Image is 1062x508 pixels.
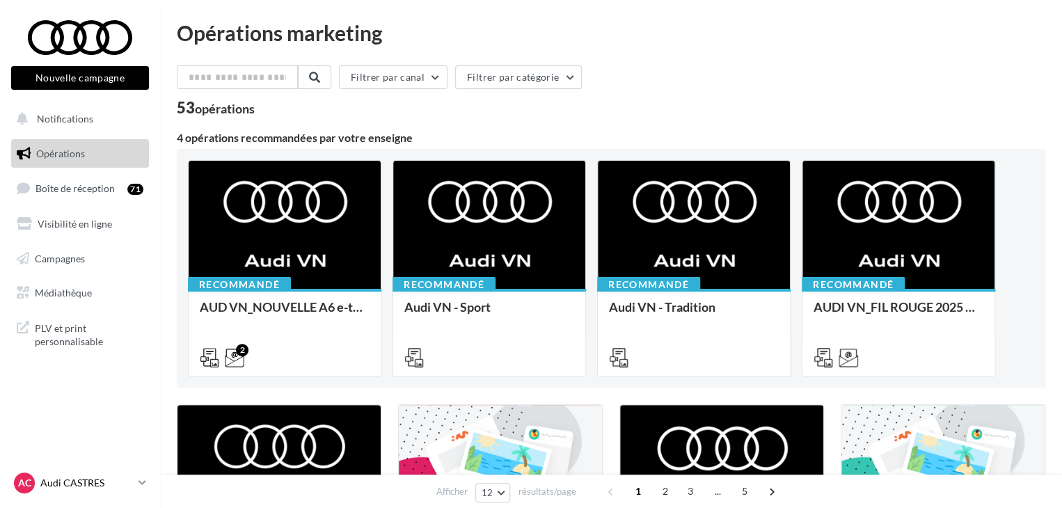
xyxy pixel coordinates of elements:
[609,300,779,328] div: Audi VN - Tradition
[35,319,143,349] span: PLV et print personnalisable
[177,132,1045,143] div: 4 opérations recommandées par votre enseigne
[8,173,152,203] a: Boîte de réception71
[518,485,576,498] span: résultats/page
[195,102,255,115] div: opérations
[35,182,115,194] span: Boîte de réception
[654,480,676,502] span: 2
[18,476,31,490] span: AC
[35,287,92,299] span: Médiathèque
[339,65,447,89] button: Filtrer par canal
[11,470,149,496] a: AC Audi CASTRES
[8,244,152,273] a: Campagnes
[455,65,582,89] button: Filtrer par catégorie
[11,66,149,90] button: Nouvelle campagne
[236,344,248,356] div: 2
[38,218,112,230] span: Visibilité en ligne
[35,252,85,264] span: Campagnes
[436,485,468,498] span: Afficher
[40,476,133,490] p: Audi CASTRES
[404,300,574,328] div: Audi VN - Sport
[627,480,649,502] span: 1
[8,139,152,168] a: Opérations
[127,184,143,195] div: 71
[8,209,152,239] a: Visibilité en ligne
[8,278,152,308] a: Médiathèque
[706,480,729,502] span: ...
[734,480,756,502] span: 5
[802,277,905,292] div: Recommandé
[475,483,511,502] button: 12
[188,277,291,292] div: Recommandé
[597,277,700,292] div: Recommandé
[200,300,370,328] div: AUD VN_NOUVELLE A6 e-tron
[679,480,702,502] span: 3
[8,104,146,134] button: Notifications
[177,22,1045,43] div: Opérations marketing
[177,100,255,116] div: 53
[37,113,93,125] span: Notifications
[8,313,152,354] a: PLV et print personnalisable
[814,300,983,328] div: AUDI VN_FIL ROUGE 2025 - A1, Q2, Q3, Q5 et Q4 e-tron
[36,148,85,159] span: Opérations
[393,277,496,292] div: Recommandé
[482,487,493,498] span: 12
